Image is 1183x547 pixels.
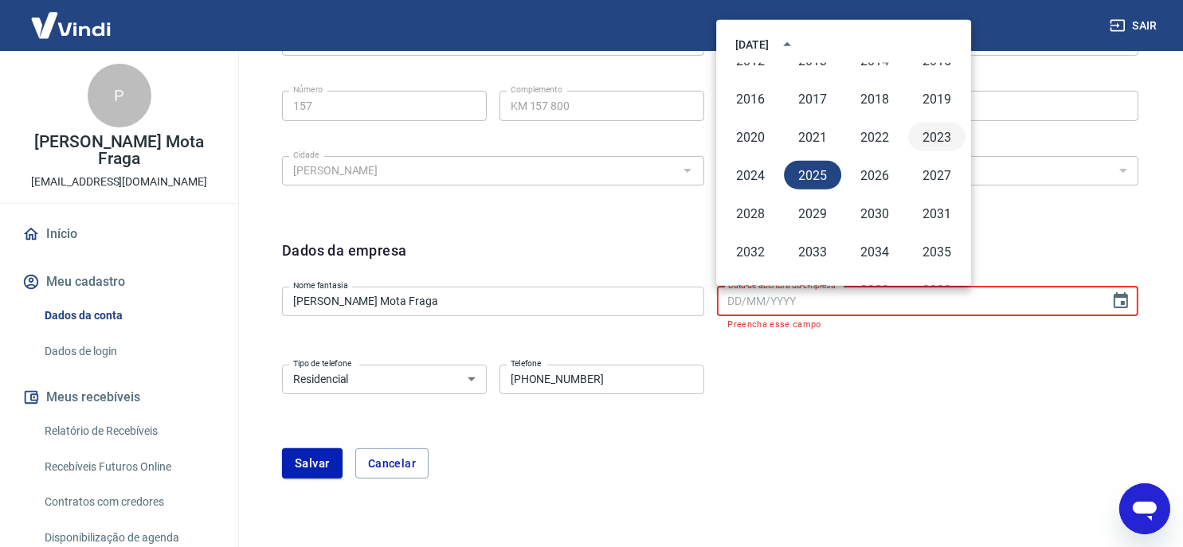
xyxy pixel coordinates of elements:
[282,240,406,280] h6: Dados da empresa
[908,84,966,113] button: 2019
[908,46,966,75] button: 2015
[19,1,123,49] img: Vindi
[846,237,903,266] button: 2034
[38,335,219,368] a: Dados de login
[735,36,769,53] div: [DATE]
[38,299,219,332] a: Dados da conta
[784,123,841,151] button: 2021
[908,237,966,266] button: 2035
[38,451,219,483] a: Recebíveis Futuros Online
[293,279,348,291] label: Nome fantasia
[728,319,1128,330] p: Preencha esse campo
[19,264,219,299] button: Meu cadastro
[784,237,841,266] button: 2033
[846,46,903,75] button: 2014
[846,275,903,304] button: 2038
[511,84,562,96] label: Complemento
[846,84,903,113] button: 2018
[19,217,219,252] a: Início
[38,486,219,518] a: Contratos com credores
[722,123,779,151] button: 2020
[293,358,351,369] label: Tipo de telefone
[784,199,841,228] button: 2029
[722,237,779,266] button: 2032
[784,84,841,113] button: 2017
[355,448,429,479] button: Cancelar
[908,123,966,151] button: 2023
[287,161,673,181] input: Digite aqui algumas palavras para buscar a cidade
[38,415,219,447] a: Relatório de Recebíveis
[728,279,836,291] label: Data de abertura da empresa
[722,46,779,75] button: 2012
[784,275,841,304] button: 2037
[293,84,323,96] label: Número
[1119,483,1170,534] iframe: Botão para abrir a janela de mensagens, conversa em andamento
[88,64,151,127] div: P
[846,199,903,228] button: 2030
[722,275,779,304] button: 2036
[908,199,966,228] button: 2031
[293,149,319,161] label: Cidade
[846,161,903,189] button: 2026
[31,174,207,190] p: [EMAIL_ADDRESS][DOMAIN_NAME]
[511,358,542,369] label: Telefone
[784,161,841,189] button: 2025
[722,199,779,228] button: 2028
[13,134,225,167] p: [PERSON_NAME] Mota Fraga
[722,84,779,113] button: 2016
[1107,11,1164,41] button: Sair
[784,46,841,75] button: 2013
[717,287,1099,316] input: DD/MM/YYYY
[908,275,966,304] button: 2039
[908,161,966,189] button: 2027
[19,380,219,415] button: Meus recebíveis
[846,123,903,151] button: 2022
[1105,285,1137,317] button: Choose date
[722,161,779,189] button: 2024
[282,448,343,479] button: Salvar
[774,31,801,58] button: year view is open, switch to calendar view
